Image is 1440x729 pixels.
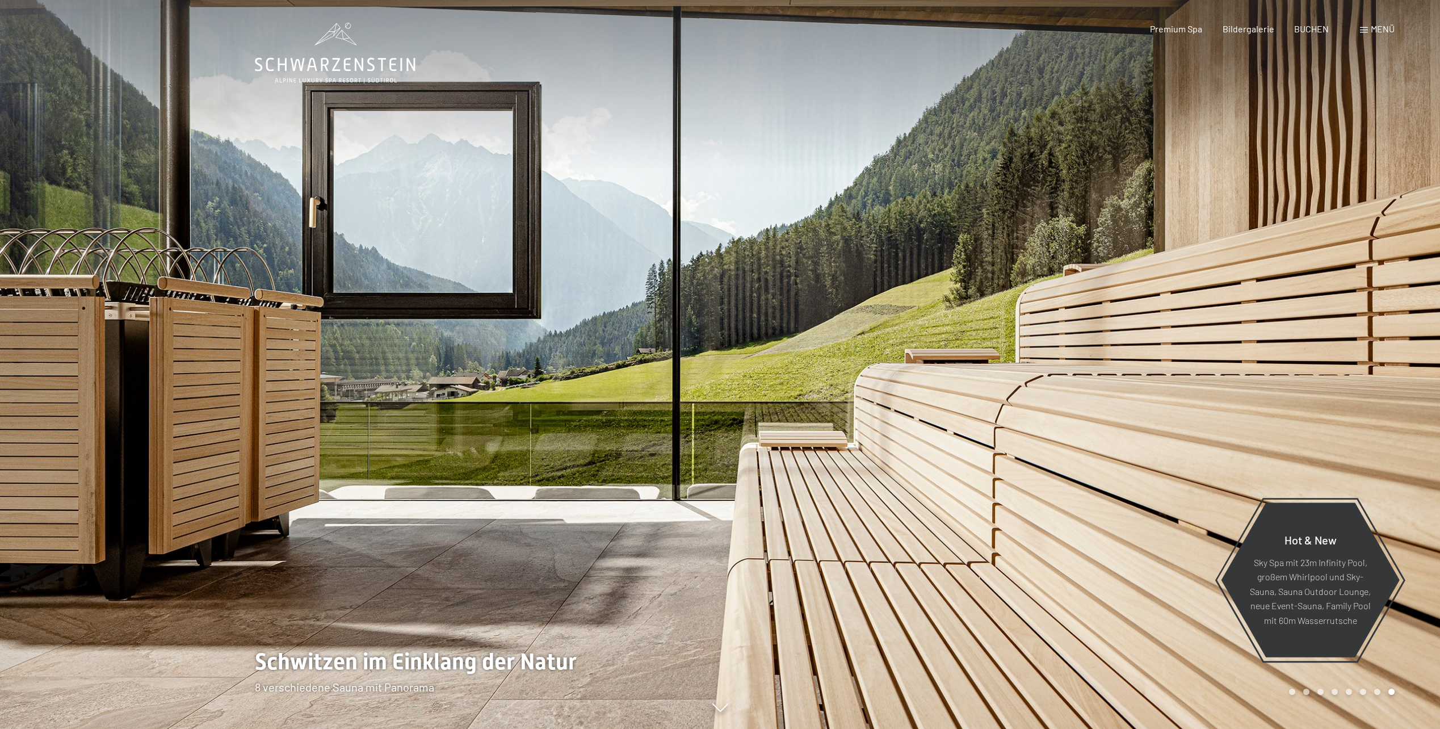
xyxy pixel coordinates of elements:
div: Carousel Page 1 [1289,689,1295,695]
a: Bildergalerie [1223,23,1274,34]
div: Carousel Page 8 (Current Slide) [1388,689,1395,695]
a: Hot & New Sky Spa mit 23m Infinity Pool, großem Whirlpool und Sky-Sauna, Sauna Outdoor Lounge, ne... [1220,502,1400,658]
p: Sky Spa mit 23m Infinity Pool, großem Whirlpool und Sky-Sauna, Sauna Outdoor Lounge, neue Event-S... [1249,555,1372,627]
div: Carousel Page 2 [1303,689,1309,695]
a: Premium Spa [1150,23,1202,34]
div: Carousel Page 6 [1360,689,1366,695]
div: Carousel Page 3 [1317,689,1324,695]
div: Carousel Page 5 [1346,689,1352,695]
div: Carousel Pagination [1285,689,1395,695]
span: Menü [1371,23,1395,34]
div: Carousel Page 4 [1332,689,1338,695]
span: Hot & New [1284,533,1337,546]
a: BUCHEN [1294,23,1329,34]
div: Carousel Page 7 [1374,689,1380,695]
